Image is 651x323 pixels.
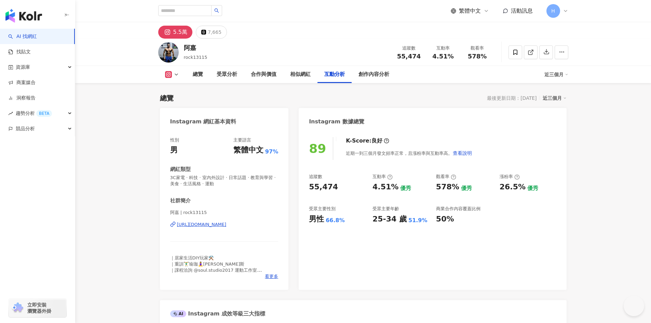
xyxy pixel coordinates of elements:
[265,273,278,280] span: 看更多
[184,55,207,60] span: rock13115
[170,197,191,204] div: 社群簡介
[158,26,192,39] button: 5.5萬
[160,93,174,103] div: 總覽
[214,8,219,13] span: search
[468,53,487,60] span: 578%
[452,146,472,160] button: 查看說明
[430,45,456,52] div: 互動率
[36,110,52,117] div: BETA
[265,148,278,156] span: 97%
[233,137,251,143] div: 主要語言
[527,185,538,192] div: 優秀
[397,53,421,60] span: 55,474
[500,182,526,192] div: 26.5%
[208,27,221,37] div: 7,665
[372,174,393,180] div: 互動率
[184,43,207,52] div: 阿嘉
[8,33,37,40] a: searchAI 找網紅
[346,137,389,145] div: K-Score :
[624,296,644,316] iframe: Help Scout Beacon - Open
[173,27,187,37] div: 5.5萬
[511,8,533,14] span: 活動訊息
[436,214,454,225] div: 50%
[326,217,345,224] div: 66.8%
[170,175,279,187] span: 3C家電 · 科技 · 室內外設計 · 日常話題 · 教育與學習 · 美食 · 生活風格 · 運動
[196,26,227,39] button: 7,665
[16,121,35,136] span: 競品分析
[11,302,24,313] img: chrome extension
[309,174,322,180] div: 追蹤數
[436,182,459,192] div: 578%
[459,7,481,15] span: 繁體中文
[309,182,338,192] div: 55,474
[170,137,179,143] div: 性別
[170,310,187,317] div: AI
[544,69,568,80] div: 近三個月
[436,174,456,180] div: 觀看率
[396,45,422,52] div: 追蹤數
[453,150,472,156] span: 查看說明
[193,70,203,79] div: 總覽
[309,214,324,225] div: 男性
[8,49,31,55] a: 找貼文
[170,145,178,156] div: 男
[436,206,480,212] div: 商業合作內容覆蓋比例
[5,9,42,23] img: logo
[16,59,30,75] span: 資源庫
[372,214,407,225] div: 25-34 歲
[233,145,263,156] div: 繁體中文
[170,166,191,173] div: 網紅類型
[346,146,472,160] div: 近期一到三個月發文頻率正常，且漲粉率與互動率高。
[8,95,36,102] a: 洞察報告
[309,206,336,212] div: 受眾主要性別
[372,182,398,192] div: 4.51%
[372,206,399,212] div: 受眾主要年齡
[170,210,279,216] span: 阿嘉 | rock13115
[217,70,237,79] div: 受眾分析
[500,174,520,180] div: 漲粉率
[170,221,279,228] a: [URL][DOMAIN_NAME]
[170,118,236,125] div: Instagram 網紅基本資料
[170,310,265,318] div: Instagram 成效等級三大指標
[170,255,262,298] span: ｜居家生活DIY玩家⚒️ ｜重訓🏋️‍♂️瑜珈🧘‍♀️[PERSON_NAME]斯 ｜課程洽詢 @soul.studio2017 運動工作室 ｜@[DOMAIN_NAME] 機能運動服飾 折扣碼...
[8,111,13,116] span: rise
[324,70,345,79] div: 互動分析
[251,70,276,79] div: 合作與價值
[551,7,555,15] span: H
[400,185,411,192] div: 優秀
[290,70,311,79] div: 相似網紅
[408,217,428,224] div: 51.9%
[27,302,51,314] span: 立即安裝 瀏覽器外掛
[9,299,66,317] a: chrome extension立即安裝 瀏覽器外掛
[177,221,227,228] div: [URL][DOMAIN_NAME]
[8,79,36,86] a: 商案媒合
[16,106,52,121] span: 趨勢分析
[464,45,490,52] div: 觀看率
[371,137,382,145] div: 良好
[309,142,326,156] div: 89
[461,185,472,192] div: 優秀
[487,95,537,101] div: 最後更新日期：[DATE]
[158,42,179,63] img: KOL Avatar
[432,53,453,60] span: 4.51%
[309,118,364,125] div: Instagram 數據總覽
[358,70,389,79] div: 創作內容分析
[543,94,567,103] div: 近三個月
